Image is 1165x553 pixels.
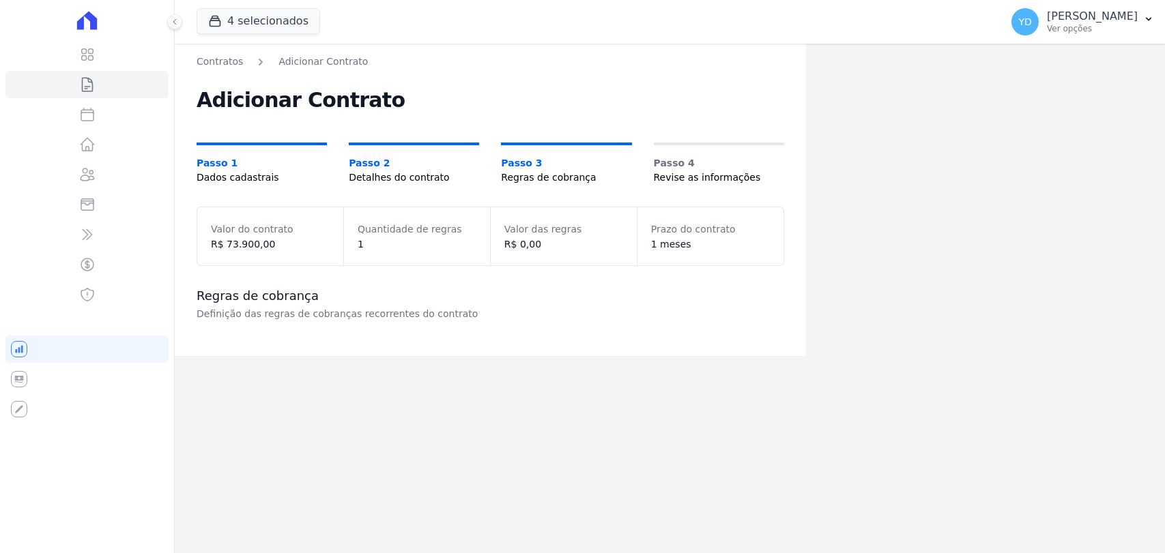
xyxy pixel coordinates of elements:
[197,170,327,185] span: Dados cadastrais
[501,170,631,185] span: Regras de cobrança
[651,221,770,237] dt: Prazo do contrato
[358,221,476,237] dt: Quantidade de regras
[654,156,784,170] span: Passo 4
[197,143,784,185] nav: Progress
[504,237,623,252] dd: R$ 0,00
[211,237,330,252] dd: R$ 73.900,00
[197,55,243,69] a: Contratos
[197,288,784,304] h3: Regras de cobrança
[1047,10,1138,23] p: [PERSON_NAME]
[197,55,784,69] nav: Breadcrumb
[197,307,655,320] p: Definição das regras de cobranças recorrentes do contrato
[349,156,479,170] span: Passo 2
[654,170,784,185] span: Revise as informações
[197,156,327,170] span: Passo 1
[504,221,623,237] dt: Valor das regras
[358,237,476,252] dd: 1
[501,156,631,170] span: Passo 3
[278,55,368,69] a: Adicionar Contrato
[211,221,330,237] dt: Valor do contrato
[1047,23,1138,34] p: Ver opções
[197,91,784,110] h2: Adicionar Contrato
[1001,3,1165,41] button: YD [PERSON_NAME] Ver opções
[349,170,479,185] span: Detalhes do contrato
[651,237,770,252] dd: 1 meses
[197,8,320,34] button: 4 selecionados
[1018,17,1031,27] span: YD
